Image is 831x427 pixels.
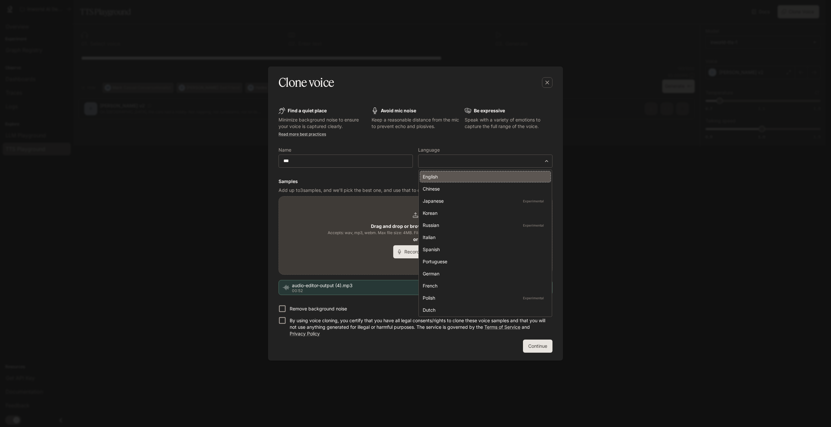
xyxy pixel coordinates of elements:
p: Experimental [522,295,545,301]
div: French [423,282,545,289]
div: Dutch [423,306,545,313]
div: Korean [423,210,545,216]
p: Experimental [522,198,545,204]
div: English [423,173,545,180]
div: Japanese [423,197,545,204]
div: Russian [423,222,545,229]
div: Italian [423,234,545,241]
p: Experimental [522,222,545,228]
div: Chinese [423,185,545,192]
div: German [423,270,545,277]
div: Spanish [423,246,545,253]
div: Portuguese [423,258,545,265]
div: Polish [423,294,545,301]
